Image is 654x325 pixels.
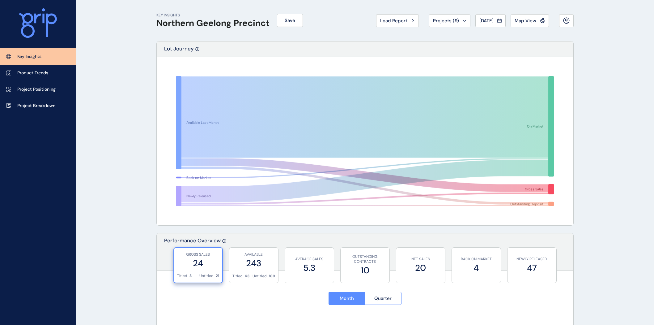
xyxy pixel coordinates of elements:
p: Product Trends [17,70,48,76]
button: Quarter [365,292,401,305]
button: Projects (9) [429,14,470,27]
span: Projects ( 9 ) [433,18,459,24]
label: 10 [344,264,386,276]
p: GROSS SALES [177,252,219,257]
p: BACK ON MARKET [455,257,498,262]
span: Map View [515,18,536,24]
p: OUTSTANDING CONTRACTS [344,254,386,265]
button: [DATE] [475,14,506,27]
span: Month [340,295,354,301]
label: 243 [232,257,275,269]
p: Project Breakdown [17,103,55,109]
p: Titled [177,273,187,279]
p: 3 [189,273,192,279]
button: Load Report [376,14,419,27]
span: Quarter [374,295,392,301]
h1: Northern Geelong Precinct [156,18,270,28]
p: Performance Overview [164,237,221,270]
button: Map View [511,14,549,27]
p: NET SALES [399,257,442,262]
span: Load Report [380,18,407,24]
label: 47 [511,262,553,274]
p: AVERAGE SALES [288,257,331,262]
p: KEY INSIGHTS [156,13,270,18]
button: Save [277,14,303,27]
p: Untitled [199,273,214,279]
p: 180 [269,274,275,279]
p: Untitled [253,274,267,279]
p: 21 [216,273,219,279]
p: Lot Journey [164,45,194,57]
p: Project Positioning [17,86,56,93]
span: [DATE] [479,18,494,24]
label: 5.3 [288,262,331,274]
p: Key Insights [17,54,41,60]
label: 20 [399,262,442,274]
label: 24 [177,257,219,269]
span: Save [285,17,295,24]
p: 63 [245,274,249,279]
p: AVAILABLE [232,252,275,257]
p: Titled [232,274,243,279]
p: NEWLY RELEASED [511,257,553,262]
button: Month [329,292,365,305]
label: 4 [455,262,498,274]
